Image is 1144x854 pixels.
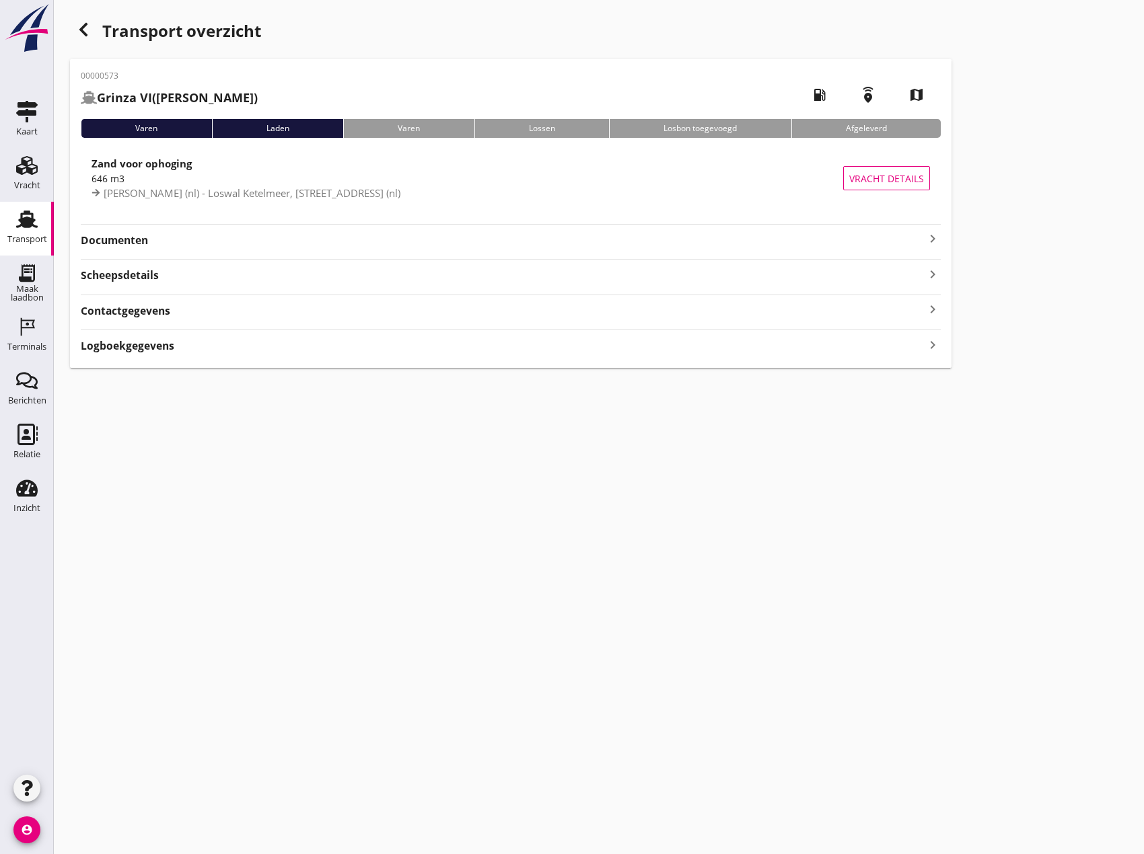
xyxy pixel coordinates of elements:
[13,816,40,843] i: account_circle
[81,89,258,107] h2: ([PERSON_NAME])
[70,16,952,48] div: Transport overzicht
[801,76,838,114] i: local_gas_station
[81,119,212,138] div: Varen
[898,76,935,114] i: map
[7,342,46,351] div: Terminals
[8,396,46,405] div: Berichten
[97,89,152,106] strong: Grinza VI
[212,119,344,138] div: Laden
[843,166,930,190] button: Vracht details
[14,181,40,190] div: Vracht
[81,268,159,283] strong: Scheepsdetails
[609,119,791,138] div: Losbon toegevoegd
[7,235,47,243] div: Transport
[81,303,170,319] strong: Contactgegevens
[474,119,610,138] div: Lossen
[16,127,38,136] div: Kaart
[925,301,941,319] i: keyboard_arrow_right
[81,70,258,82] p: 00000573
[925,336,941,354] i: keyboard_arrow_right
[81,233,925,248] strong: Documenten
[13,504,40,512] div: Inzicht
[104,186,400,200] span: [PERSON_NAME] (nl) - Loswal Ketelmeer, [STREET_ADDRESS] (nl)
[849,76,887,114] i: emergency_share
[791,119,941,138] div: Afgeleverd
[849,171,924,186] span: Vracht details
[92,171,843,186] div: 646 m3
[3,3,51,53] img: logo-small.a267ee39.svg
[925,231,941,247] i: keyboard_arrow_right
[343,119,474,138] div: Varen
[925,265,941,283] i: keyboard_arrow_right
[13,450,40,459] div: Relatie
[81,338,174,354] strong: Logboekgegevens
[81,149,941,208] a: Zand voor ophoging646 m3[PERSON_NAME] (nl) - Loswal Ketelmeer, [STREET_ADDRESS] (nl)Vracht details
[92,157,192,170] strong: Zand voor ophoging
